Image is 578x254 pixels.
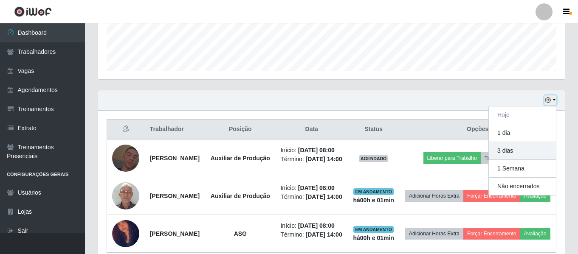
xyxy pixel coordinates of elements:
li: Término: [280,193,342,201]
button: Forçar Encerramento [463,228,520,240]
th: Trabalhador [145,120,206,140]
span: EM ANDAMENTO [353,226,394,233]
span: AGENDADO [359,155,389,162]
time: [DATE] 08:00 [298,222,335,229]
time: [DATE] 14:00 [306,231,342,238]
span: EM ANDAMENTO [353,188,394,195]
strong: [PERSON_NAME] [150,155,200,162]
button: Liberar para Trabalho [423,152,481,164]
button: Adicionar Horas Extra [405,228,463,240]
li: Término: [280,155,342,164]
strong: Auxiliar de Produção [211,155,270,162]
strong: ASG [234,230,247,237]
button: Avaliação [520,228,550,240]
time: [DATE] 14:00 [306,193,342,200]
button: Hoje [489,106,556,124]
button: 3 dias [489,142,556,160]
button: Adicionar Horas Extra [405,190,463,202]
strong: [PERSON_NAME] [150,193,200,199]
li: Início: [280,221,342,230]
li: Início: [280,184,342,193]
button: 1 dia [489,124,556,142]
button: Avaliação [520,190,550,202]
th: Posição [205,120,275,140]
img: 1690769088770.jpeg [112,134,139,182]
th: Opções [399,120,556,140]
th: Data [275,120,347,140]
li: Início: [280,146,342,155]
strong: há 00 h e 01 min [353,197,394,204]
strong: Auxiliar de Produção [211,193,270,199]
button: Forçar Encerramento [463,190,520,202]
button: 1 Semana [489,160,556,178]
li: Término: [280,230,342,239]
button: Trabalhador Faltou [481,152,532,164]
button: Não encerrados [489,178,556,195]
time: [DATE] 08:00 [298,147,335,154]
strong: há 00 h e 01 min [353,234,394,241]
img: 1744124965396.jpeg [112,178,139,214]
strong: [PERSON_NAME] [150,230,200,237]
time: [DATE] 08:00 [298,184,335,191]
time: [DATE] 14:00 [306,156,342,162]
img: CoreUI Logo [14,6,52,17]
th: Status [348,120,399,140]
